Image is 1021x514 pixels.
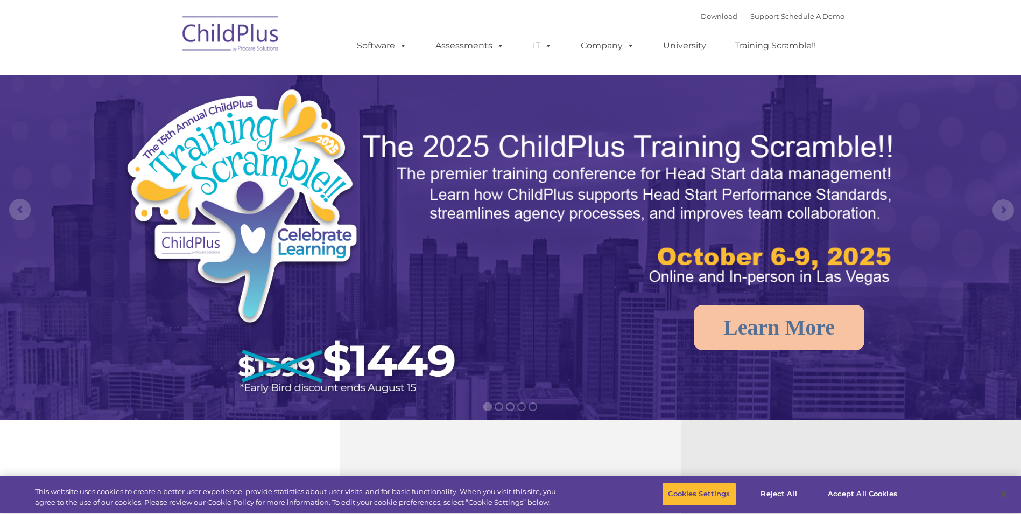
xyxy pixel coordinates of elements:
button: Close [992,482,1016,506]
a: Company [570,35,645,57]
a: Download [701,12,737,20]
a: Support [750,12,779,20]
a: IT [522,35,563,57]
span: Last name [150,71,182,79]
div: This website uses cookies to create a better user experience, provide statistics about user visit... [35,487,561,508]
button: Cookies Settings [662,483,736,505]
button: Reject All [745,483,813,505]
a: Software [346,35,418,57]
span: Phone number [150,115,195,123]
font: | [701,12,844,20]
a: University [652,35,717,57]
a: Assessments [425,35,515,57]
a: Schedule A Demo [781,12,844,20]
button: Accept All Cookies [822,483,903,505]
a: Training Scramble!! [724,35,827,57]
a: Learn More [694,305,864,350]
img: ChildPlus by Procare Solutions [177,9,285,62]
